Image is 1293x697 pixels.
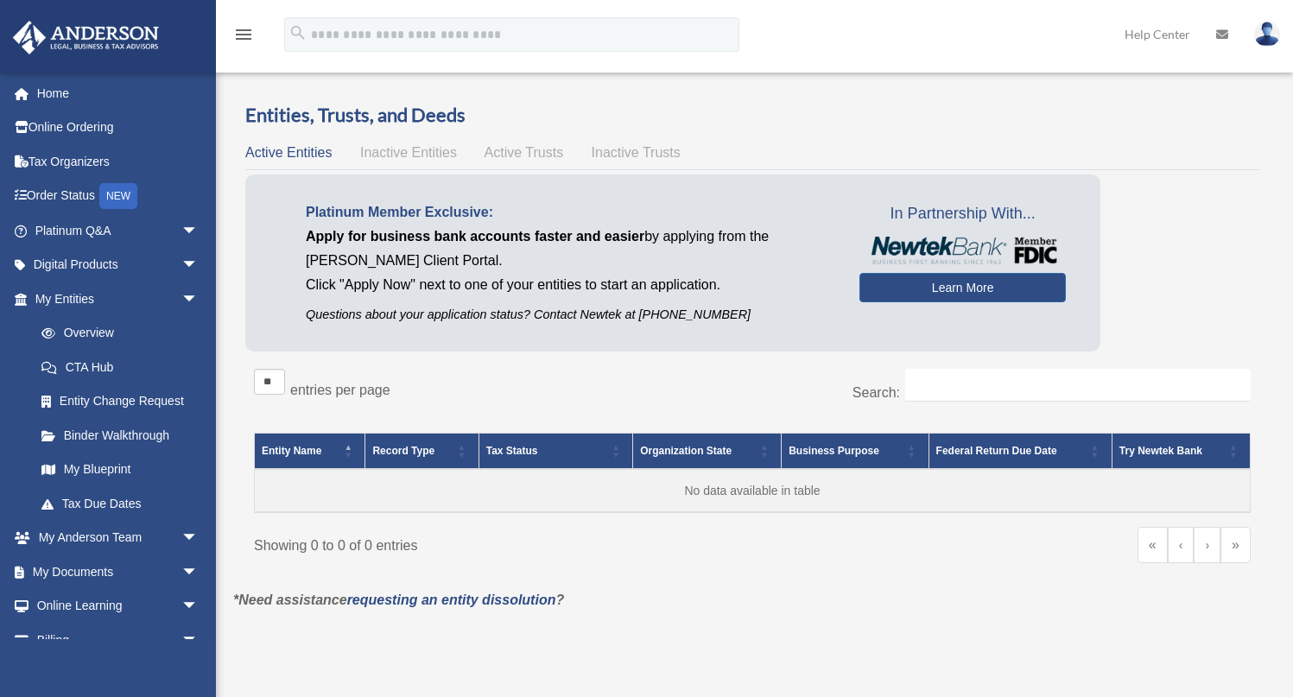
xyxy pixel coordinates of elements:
[12,111,225,145] a: Online Ordering
[306,229,644,244] span: Apply for business bank accounts faster and easier
[306,200,833,225] p: Platinum Member Exclusive:
[306,225,833,273] p: by applying from the [PERSON_NAME] Client Portal.
[1194,527,1220,563] a: Next
[181,623,216,658] span: arrow_drop_down
[12,589,225,624] a: Online Learningarrow_drop_down
[24,418,216,453] a: Binder Walkthrough
[181,554,216,590] span: arrow_drop_down
[1112,433,1250,469] th: Try Newtek Bank : Activate to sort
[12,213,225,248] a: Platinum Q&Aarrow_drop_down
[1254,22,1280,47] img: User Pic
[347,592,556,607] a: requesting an entity dissolution
[12,282,216,316] a: My Entitiesarrow_drop_down
[24,486,216,521] a: Tax Due Dates
[592,145,681,160] span: Inactive Trusts
[24,350,216,384] a: CTA Hub
[306,273,833,297] p: Click "Apply Now" next to one of your entities to start an application.
[782,433,929,469] th: Business Purpose: Activate to sort
[181,589,216,624] span: arrow_drop_down
[12,554,225,589] a: My Documentsarrow_drop_down
[633,433,782,469] th: Organization State: Activate to sort
[852,385,900,400] label: Search:
[245,145,332,160] span: Active Entities
[12,248,225,282] a: Digital Productsarrow_drop_down
[254,527,739,558] div: Showing 0 to 0 of 0 entries
[181,521,216,556] span: arrow_drop_down
[360,145,457,160] span: Inactive Entities
[1168,527,1195,563] a: Previous
[233,592,564,607] em: *Need assistance ?
[233,30,254,45] a: menu
[929,433,1112,469] th: Federal Return Due Date: Activate to sort
[262,445,321,457] span: Entity Name
[868,237,1057,264] img: NewtekBankLogoSM.png
[372,445,434,457] span: Record Type
[479,433,632,469] th: Tax Status: Activate to sort
[181,282,216,317] span: arrow_drop_down
[245,102,1259,129] h3: Entities, Trusts, and Deeds
[859,200,1066,228] span: In Partnership With...
[290,383,390,397] label: entries per page
[1119,440,1224,461] div: Try Newtek Bank
[24,453,216,487] a: My Blueprint
[181,248,216,283] span: arrow_drop_down
[181,213,216,249] span: arrow_drop_down
[1220,527,1251,563] a: Last
[12,623,225,657] a: Billingarrow_drop_down
[640,445,732,457] span: Organization State
[288,23,307,42] i: search
[12,179,225,214] a: Order StatusNEW
[12,521,225,555] a: My Anderson Teamarrow_drop_down
[306,304,833,326] p: Questions about your application status? Contact Newtek at [PHONE_NUMBER]
[255,469,1251,512] td: No data available in table
[936,445,1057,457] span: Federal Return Due Date
[365,433,479,469] th: Record Type: Activate to sort
[99,183,137,209] div: NEW
[859,273,1066,302] a: Learn More
[24,384,216,419] a: Entity Change Request
[233,24,254,45] i: menu
[789,445,879,457] span: Business Purpose
[12,144,225,179] a: Tax Organizers
[1138,527,1168,563] a: First
[12,76,225,111] a: Home
[485,145,564,160] span: Active Trusts
[255,433,365,469] th: Entity Name: Activate to invert sorting
[24,316,207,351] a: Overview
[486,445,538,457] span: Tax Status
[8,21,164,54] img: Anderson Advisors Platinum Portal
